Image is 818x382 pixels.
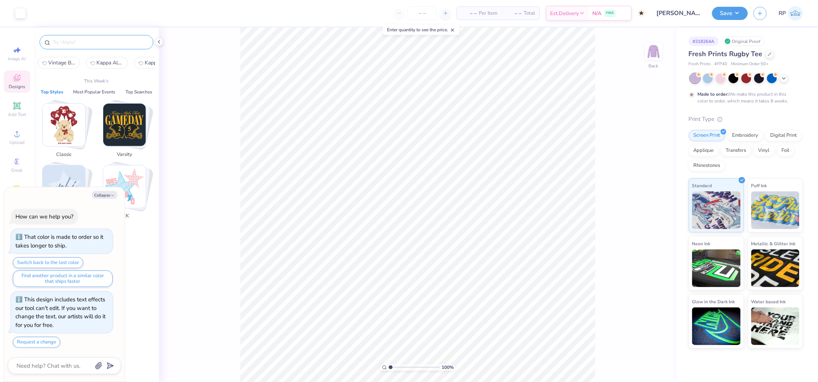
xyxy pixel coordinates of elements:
span: Varsity [112,151,137,159]
div: Transfers [721,145,751,156]
img: Back [646,44,661,59]
span: N/A [593,9,602,17]
img: Varsity [103,104,146,146]
input: Untitled Design [651,6,706,21]
button: Find another product in a similar color that ships faster [13,270,113,287]
span: – – [462,9,477,17]
div: Rhinestones [689,160,725,171]
span: Kappa Delta Cursive Text with Hearts in Red PR Shirt [145,59,172,66]
span: Est. Delivery [550,9,579,17]
img: Minimalist [43,165,85,208]
button: Save [712,7,748,20]
input: – – [408,6,437,20]
span: Neon Ink [692,240,711,248]
span: Total [524,9,535,17]
div: Print Type [689,115,803,124]
span: Fresh Prints Rugby Tee [689,49,763,58]
span: Greek [11,167,23,173]
div: Embroidery [728,130,763,141]
span: Standard [692,182,712,189]
span: Image AI [8,56,26,62]
span: Water based Ink [751,298,786,306]
span: Classic [52,151,76,159]
button: Stack Card Button Varsity [98,103,155,161]
input: Try "Alpha" [52,38,148,46]
div: Original Proof [723,37,765,46]
img: Water based Ink [751,307,800,345]
button: Most Popular Events [71,88,118,96]
span: Per Item [479,9,497,17]
div: Digital Print [766,130,802,141]
span: FREE [606,11,614,16]
div: Vinyl [754,145,775,156]
img: Standard [692,191,741,229]
strong: Made to order: [698,91,729,97]
img: Puff Ink [751,191,800,229]
button: Top Styles [38,88,66,96]
button: Kappa Delta Cursive Text with Hearts in Red PR Shirt2 [134,57,176,69]
button: Switch back to the last color [13,257,83,268]
div: # 318264A [689,37,719,46]
div: Foil [777,145,795,156]
span: Minimum Order: 50 + [731,61,769,67]
span: Metallic & Glitter Ink [751,240,796,248]
img: Metallic & Glitter Ink [751,249,800,287]
div: Screen Print [689,130,725,141]
p: This Week's [84,78,109,84]
span: Glow in the Dark Ink [692,298,735,306]
img: Glow in the Dark Ink [692,307,741,345]
span: 100 % [442,364,454,371]
span: # FP40 [715,61,728,67]
div: How can we help you? [15,213,73,220]
button: Collapse [92,191,117,199]
button: Top Searches [123,88,154,96]
img: Rose Pineda [788,6,803,21]
span: Fresh Prints [689,61,711,67]
div: Applique [689,145,719,156]
button: Stack Card Button Y2K [98,165,155,223]
span: – – [506,9,521,17]
button: Kappa Alpha Theta Hoops for Hope Heart-Shaped Basketball and Flowers in Orange and White Spring R... [86,57,128,69]
span: Upload [9,139,24,145]
span: Designs [9,84,25,90]
div: We make this product in this color to order, which means it takes 8 weeks. [698,91,790,104]
div: That color is made to order so it takes longer to ship. [15,233,103,249]
span: Puff Ink [751,182,767,189]
span: Vintage Bear Cheerleader Homecoming Shirt [48,59,75,66]
span: Add Text [8,112,26,118]
div: Enter quantity to see the price. [383,24,459,35]
span: RP [779,9,786,18]
span: Kappa Alpha Theta Hoops for Hope Heart-Shaped Basketball and Flowers in Orange and White Spring R... [96,59,124,66]
img: Y2K [103,165,146,208]
div: Back [649,63,659,69]
button: Stack Card Button Minimalist [38,165,95,223]
a: RP [779,6,803,21]
button: Stack Card Button Classic [38,103,95,161]
button: Vintage Bear Cheerleader Homecoming Shirt0 [38,57,80,69]
div: This design includes text effects our tool can't edit. If you want to change the text, our artist... [15,296,105,329]
button: Request a change [13,337,60,348]
img: Neon Ink [692,249,741,287]
img: Classic [43,104,85,146]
